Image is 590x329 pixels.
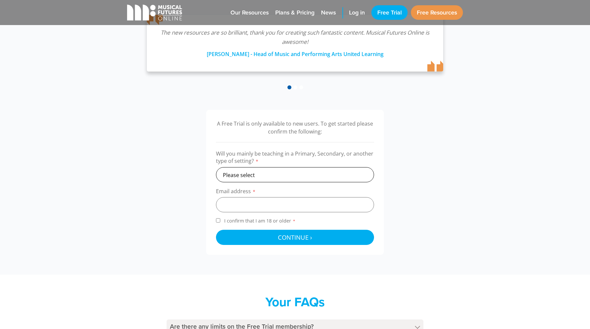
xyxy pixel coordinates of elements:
label: Email address [216,188,374,197]
span: Plans & Pricing [275,8,314,17]
a: Free Trial [371,5,408,20]
p: A Free Trial is only available to new users. To get started please confirm the following: [216,120,374,135]
p: The new resources are so brilliant, thank you for creating such fantastic content. Musical Future... [160,28,430,46]
span: I confirm that I am 18 or older [223,218,297,224]
a: Free Resources [411,5,463,20]
span: Our Resources [230,8,269,17]
span: News [321,8,336,17]
button: Continue › [216,230,374,245]
h2: Your FAQs [167,294,423,310]
input: I confirm that I am 18 or older* [216,218,220,223]
span: Continue › [278,233,312,241]
div: [PERSON_NAME] - Head of Music and Performing Arts United Learning [160,46,430,58]
span: Log in [349,8,365,17]
label: Will you mainly be teaching in a Primary, Secondary, or another type of setting? [216,150,374,167]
